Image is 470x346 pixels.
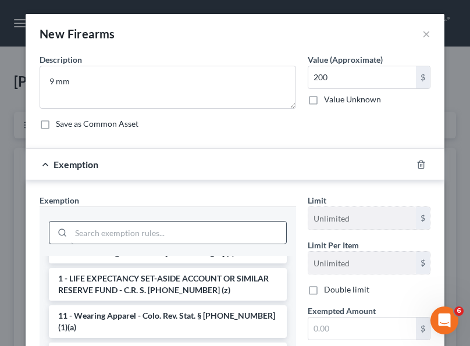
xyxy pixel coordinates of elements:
[49,305,287,338] li: 11 - Wearing Apparel - Colo. Rev. Stat. § [PHONE_NUMBER] (1)(a)
[308,318,416,340] input: 0.00
[40,195,79,205] span: Exemption
[308,66,416,88] input: 0.00
[308,207,416,229] input: --
[71,222,286,244] input: Search exemption rules...
[40,55,82,65] span: Description
[416,318,430,340] div: $
[416,252,430,274] div: $
[416,66,430,88] div: $
[422,27,430,41] button: ×
[40,26,115,42] div: New Firearms
[324,284,369,295] label: Double limit
[308,306,376,316] span: Exempted Amount
[454,306,464,316] span: 6
[49,268,287,301] li: 1 - LIFE EXPECTANCY SET-ASIDE ACCOUNT OR SIMILAR RESERVE FUND - C.R. S. [PHONE_NUMBER] (z)
[430,306,458,334] iframe: Intercom live chat
[56,118,138,130] label: Save as Common Asset
[308,252,416,274] input: --
[324,94,381,105] label: Value Unknown
[308,239,359,251] label: Limit Per Item
[308,53,383,66] label: Value (Approximate)
[54,159,98,170] span: Exemption
[416,207,430,229] div: $
[308,195,326,205] span: Limit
